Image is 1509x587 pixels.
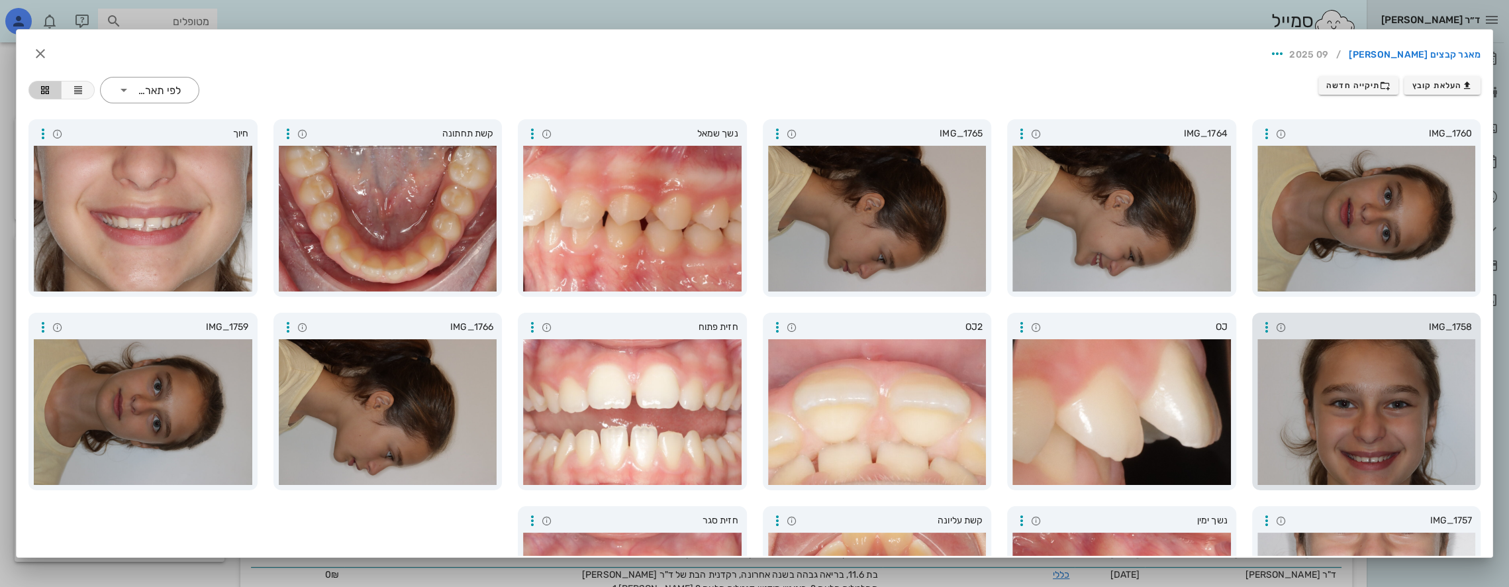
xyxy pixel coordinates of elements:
[136,85,181,97] div: לפי תאריך
[311,320,494,335] span: IMG_1766
[801,513,983,528] span: קשת עליונה
[1349,44,1481,66] a: מאגר קבצים [PERSON_NAME]
[1045,513,1228,528] span: נשך ימין
[1318,76,1399,95] button: תיקייה חדשה
[801,320,983,335] span: OJ2
[1045,320,1228,335] span: OJ
[66,320,249,335] span: IMG_1759
[1290,127,1473,141] span: IMG_1760
[556,320,738,335] span: חזית פתוח
[1045,127,1228,141] span: IMG_1764
[1412,80,1473,91] span: העלאת קובץ
[311,127,494,141] span: קשת תחתונה
[1328,44,1349,66] li: /
[66,127,249,141] span: חיוך
[100,77,199,103] div: לפי תאריך
[1404,76,1481,95] button: העלאת קובץ
[801,127,983,141] span: IMG_1765
[556,513,738,528] span: חזית סגר
[556,127,738,141] span: נשך שמאל
[1290,320,1473,335] span: IMG_1758
[1326,80,1390,91] span: תיקייה חדשה
[1290,513,1473,528] span: IMG_1757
